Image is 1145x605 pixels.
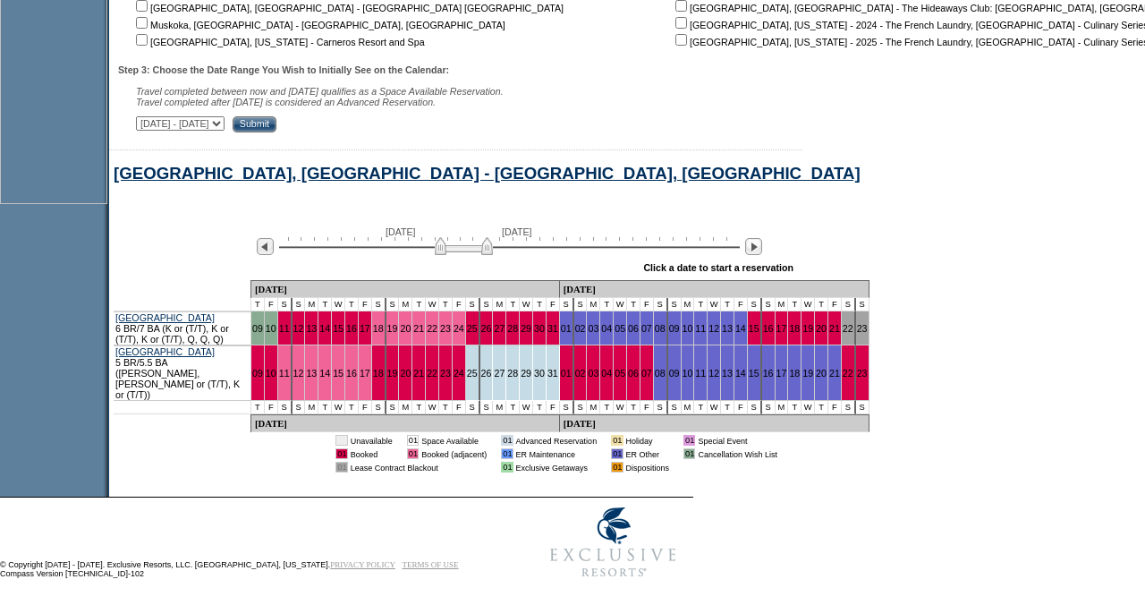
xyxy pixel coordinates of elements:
[574,298,588,311] td: S
[427,368,437,379] a: 22
[386,401,400,414] td: S
[588,368,598,379] a: 03
[516,435,598,446] td: Advanced Reservation
[588,323,598,334] a: 03
[698,435,777,446] td: Special Event
[346,368,357,379] a: 16
[776,368,787,379] a: 17
[560,401,574,414] td: S
[266,368,276,379] a: 10
[695,368,706,379] a: 11
[611,448,623,459] td: 01
[789,368,800,379] a: 18
[802,368,813,379] a: 19
[788,401,801,414] td: T
[561,368,572,379] a: 01
[115,346,215,357] a: [GEOGRAPHIC_DATA]
[560,280,869,298] td: [DATE]
[278,298,293,311] td: S
[614,401,627,414] td: W
[387,323,398,334] a: 19
[708,323,719,334] a: 12
[506,401,520,414] td: T
[118,64,449,75] b: Step 3: Choose the Date Range You Wish to Initially See on the Calendar:
[534,323,545,334] a: 30
[734,401,748,414] td: F
[801,298,815,311] td: W
[614,298,627,311] td: W
[626,462,670,473] td: Dispositions
[440,323,451,334] a: 23
[359,401,372,414] td: F
[293,298,306,311] td: S
[501,448,513,459] td: 01
[561,323,572,334] a: 01
[506,298,520,311] td: T
[521,368,531,379] a: 29
[627,401,640,414] td: T
[547,401,560,414] td: F
[252,323,263,334] a: 09
[466,401,480,414] td: S
[345,401,359,414] td: T
[843,368,853,379] a: 22
[801,401,815,414] td: W
[533,298,547,311] td: T
[114,345,251,401] td: 5 BR/5.5 BA ([PERSON_NAME], [PERSON_NAME] or (T/T), K or (T/T))
[683,368,693,379] a: 10
[279,368,290,379] a: 11
[345,298,359,311] td: T
[628,323,639,334] a: 06
[359,298,372,311] td: F
[802,323,813,334] a: 19
[426,401,439,414] td: W
[399,298,412,311] td: M
[668,401,682,414] td: S
[293,323,304,334] a: 12
[708,401,721,414] td: W
[251,414,560,432] td: [DATE]
[816,368,827,379] a: 20
[547,298,560,311] td: F
[574,401,588,414] td: S
[265,401,278,414] td: F
[828,401,842,414] td: F
[641,368,652,379] a: 07
[516,448,598,459] td: ER Maintenance
[114,311,251,345] td: 6 BR/7 BA (K or (T/T), K or (T/T), K or (T/T), Q, Q, Q)
[467,368,478,379] a: 25
[533,401,547,414] td: T
[319,323,330,334] a: 14
[306,323,317,334] a: 13
[611,435,623,446] td: 01
[587,401,600,414] td: M
[721,298,734,311] td: T
[306,368,317,379] a: 13
[372,298,386,311] td: S
[351,462,487,473] td: Lease Contract Blackout
[481,368,492,379] a: 26
[857,323,868,334] a: 23
[335,448,347,459] td: 01
[547,368,558,379] a: 31
[333,368,343,379] a: 15
[748,298,762,311] td: S
[351,435,393,446] td: Unavailable
[279,323,290,334] a: 11
[132,20,505,30] nobr: Muskoka, [GEOGRAPHIC_DATA] - [GEOGRAPHIC_DATA], [GEOGRAPHIC_DATA]
[360,368,370,379] a: 17
[763,368,774,379] a: 16
[643,262,793,273] div: Click a date to start a reservation
[708,298,721,311] td: W
[587,298,600,311] td: M
[641,323,652,334] a: 07
[257,238,274,255] img: Previous
[501,435,513,446] td: 01
[615,368,625,379] a: 05
[426,298,439,311] td: W
[136,97,436,107] nobr: Travel completed after [DATE] is considered an Advanced Reservation.
[501,462,513,473] td: 01
[494,323,505,334] a: 27
[373,368,384,379] a: 18
[600,298,614,311] td: T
